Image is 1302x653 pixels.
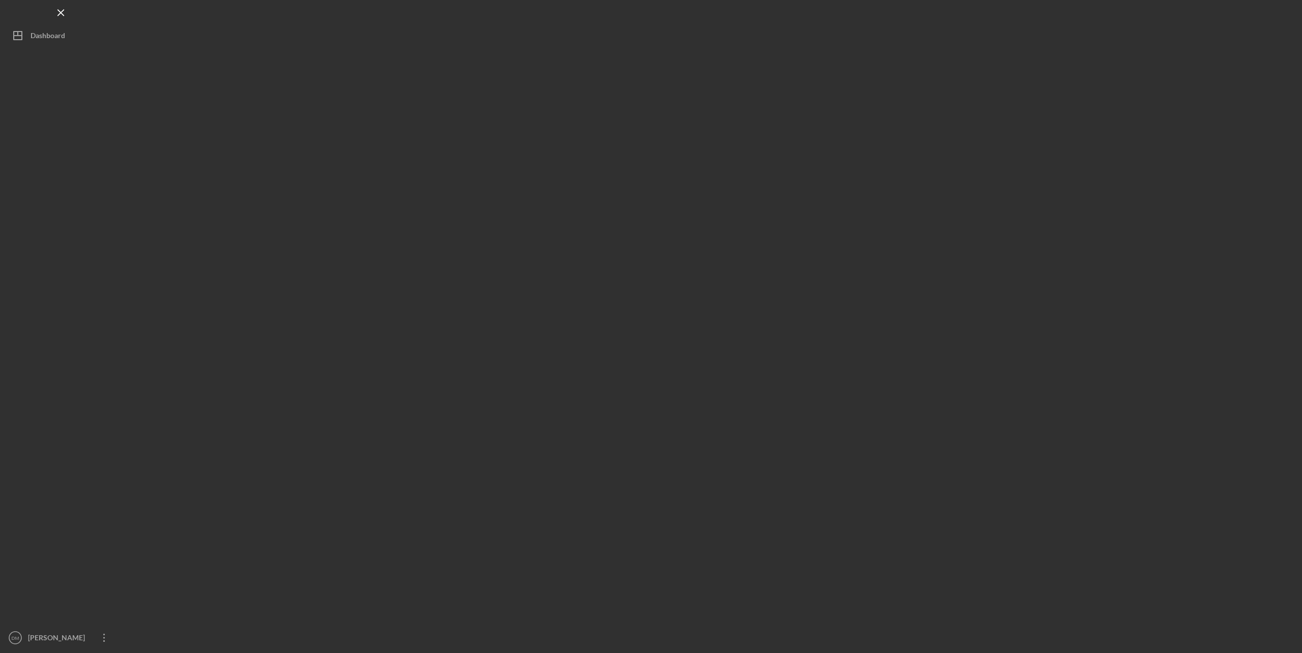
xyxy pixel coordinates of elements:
[12,635,19,641] text: DM
[25,628,92,650] div: [PERSON_NAME]
[31,25,65,48] div: Dashboard
[5,628,117,648] button: DM[PERSON_NAME]
[5,25,117,46] button: Dashboard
